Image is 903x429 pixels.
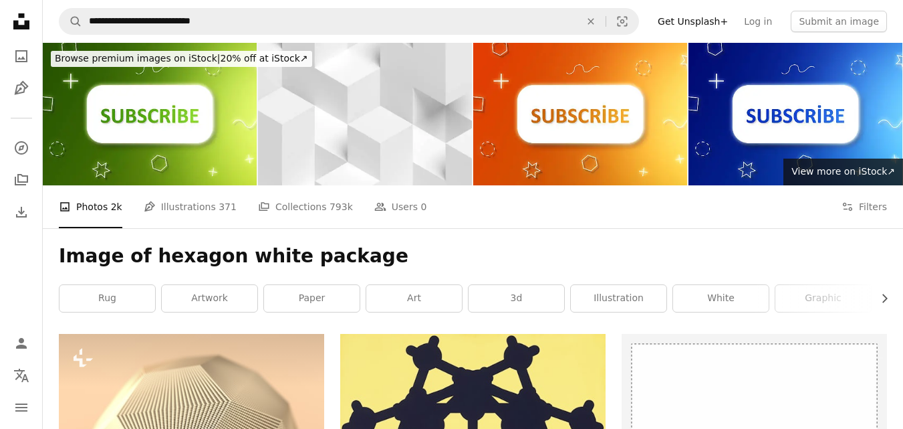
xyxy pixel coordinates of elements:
[673,285,769,312] a: white
[59,285,155,312] a: rug
[219,199,237,214] span: 371
[43,43,257,185] img: Subscribe text animation - 4K Stok photo
[8,394,35,421] button: Menu
[59,244,887,268] h1: Image of hexagon white package
[8,43,35,70] a: Photos
[606,9,638,34] button: Visual search
[43,43,320,75] a: Browse premium images on iStock|20% off at iStock↗
[688,43,902,185] img: Subscribe text background - 4K Stok photo
[8,330,35,357] a: Log in / Sign up
[736,11,780,32] a: Log in
[59,9,82,34] button: Search Unsplash
[366,285,462,312] a: art
[330,199,353,214] span: 793k
[55,53,308,64] span: 20% off at iStock ↗
[264,285,360,312] a: paper
[791,166,895,177] span: View more on iStock ↗
[55,53,220,64] span: Browse premium images on iStock |
[842,185,887,228] button: Filters
[420,199,426,214] span: 0
[872,285,887,312] button: scroll list to the right
[8,167,35,193] a: Collections
[258,185,353,228] a: Collections 793k
[650,11,736,32] a: Get Unsplash+
[783,159,903,185] a: View more on iStock↗
[8,362,35,389] button: Language
[8,75,35,102] a: Illustrations
[775,285,871,312] a: graphic
[791,11,887,32] button: Submit an image
[258,43,472,185] img: White abstract geometric background. Cubes.
[8,135,35,161] a: Explore
[162,285,257,312] a: artwork
[571,285,666,312] a: illustration
[144,185,237,228] a: Illustrations 371
[576,9,606,34] button: Clear
[374,185,427,228] a: Users 0
[8,199,35,226] a: Download History
[469,285,564,312] a: 3d
[59,8,639,35] form: Find visuals sitewide
[473,43,687,185] img: Subscribe text animation - 4K Stok photo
